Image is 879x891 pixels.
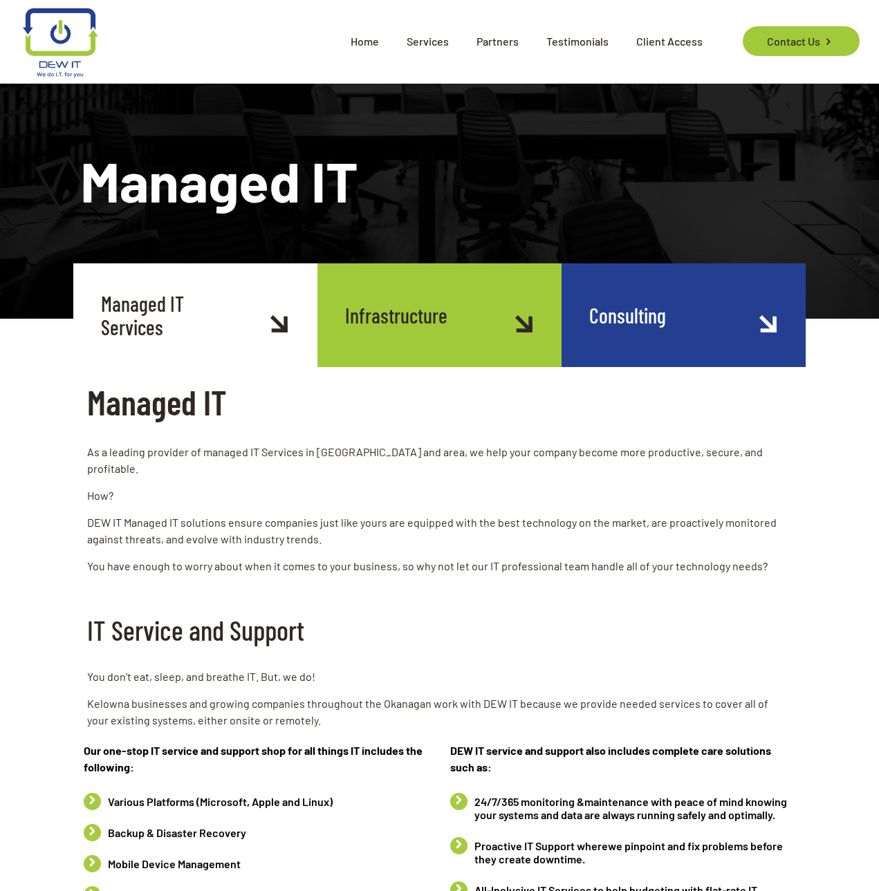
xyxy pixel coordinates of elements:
[622,21,716,62] span: Client Access
[87,381,791,422] h2: Managed IT
[87,612,791,647] h3: IT Service and Support
[562,263,806,367] a: Consulting
[450,744,771,773] strong: DEW IT service and support also includes complete care solutions such as:
[393,21,463,62] span: Services
[450,830,795,874] li: Proactive IT Support wherewe pinpoint and fix problems before they create downtime.
[84,848,429,879] li: Mobile Device Management
[463,21,533,62] span: Partners
[743,26,860,56] a: Contact Us
[450,786,795,830] li: 24/7/365 monitoring &maintenance with peace of mind knowing your systems and data are always runn...
[87,558,791,574] p: You have enough to worry about when it comes to your business, so why not let our IT professional...
[87,487,791,504] p: How?
[317,263,562,367] a: Infrastructure
[80,153,799,208] h1: Managed IT
[84,786,429,817] li: Various Platforms (Microsoft, Apple and Linux)
[23,8,98,77] img: logo
[87,444,791,477] p: As a leading provider of managed IT Services in [GEOGRAPHIC_DATA] and area, we help your company ...
[84,817,429,848] li: Backup & Disaster Recovery
[533,21,622,62] span: Testimonials
[87,695,791,729] p: Kelowna businesses and growing companies throughout the Okanagan work with DEW IT because we prov...
[84,744,423,773] strong: Our one-stop IT service and support shop for all things IT includes the following:
[337,21,393,62] span: Home
[87,514,791,547] p: DEW IT Managed IT solutions ensure companies just like yours are equipped with the best technolog...
[87,668,791,685] p: You don’t eat, sleep, and breathe IT. But, we do!
[73,263,317,367] a: Managed ITServices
